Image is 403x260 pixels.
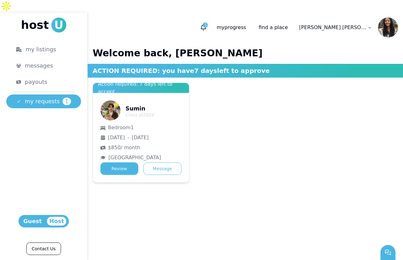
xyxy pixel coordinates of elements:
[51,18,66,33] span: U
[203,23,208,28] span: 3
[299,24,366,31] p: [PERSON_NAME] [PERSON_NAME]
[198,22,209,33] button: 3
[100,100,120,120] img: Sumin Liu avatar
[88,48,403,59] h1: Welcome back, [PERSON_NAME]
[100,134,161,141] p: -
[132,134,149,141] span: [DATE]
[21,19,49,31] span: host
[295,21,375,34] a: [PERSON_NAME] [PERSON_NAME]
[109,154,161,161] div: [GEOGRAPHIC_DATA]
[254,21,293,34] a: find a place
[378,18,398,38] img: Vera Monteiro avatar
[21,217,44,226] span: Guest
[6,43,81,56] a: my listings
[16,45,71,54] div: my listings
[143,162,182,175] button: Message
[47,217,67,226] span: Host
[63,98,71,105] span: 1
[25,97,60,106] span: my requests
[6,59,81,73] a: messages
[125,104,154,113] p: Sumin
[25,61,53,70] span: messages
[212,21,251,34] p: progress
[108,134,125,141] span: [DATE]
[6,94,81,108] a: my requests1
[125,113,154,117] p: Class of 2024
[88,64,403,78] div: ACTION REQUIRED: you have 7 days left to approve
[25,78,47,86] span: payouts
[100,144,161,151] p: $ 850 / month
[217,24,224,30] span: my
[100,162,138,175] button: Review
[21,18,66,33] a: hostU
[26,242,61,255] a: Contact Us
[6,75,81,89] a: payouts
[108,124,134,131] p: Bedroom 1
[93,83,189,93] div: Action required: 7 days left to accept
